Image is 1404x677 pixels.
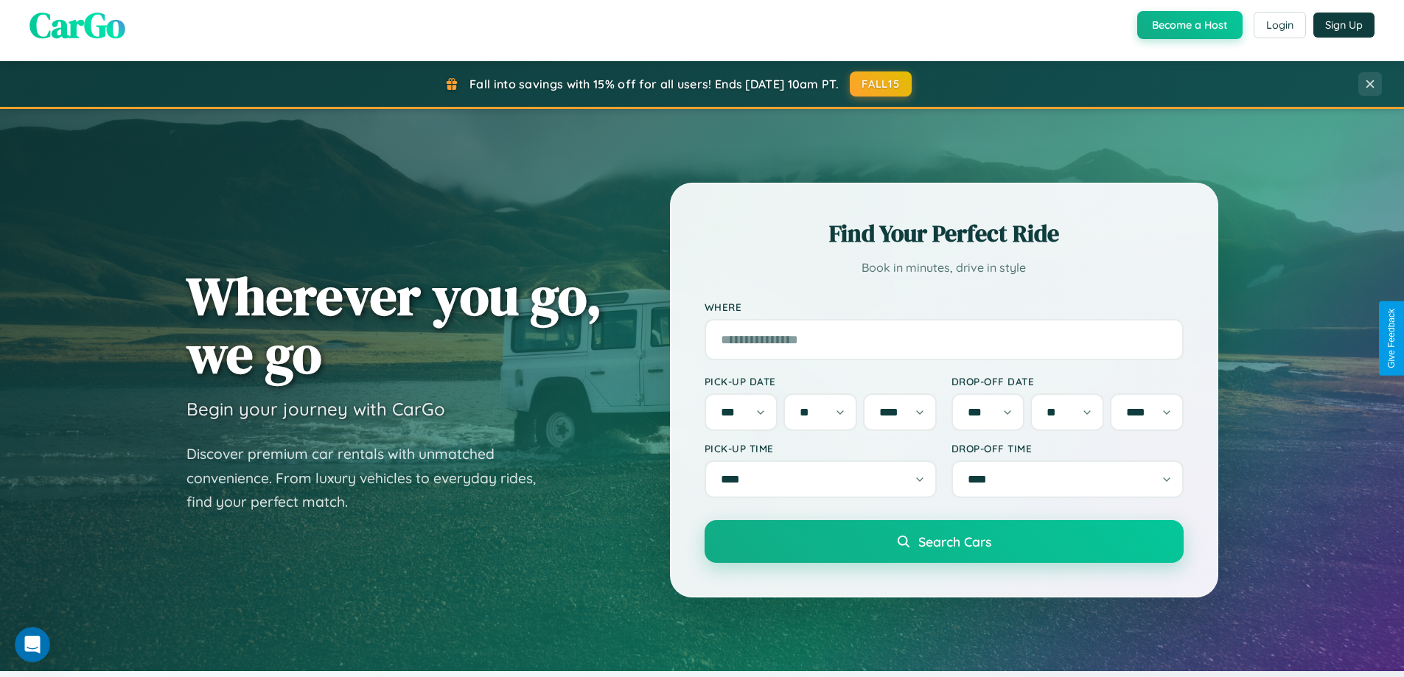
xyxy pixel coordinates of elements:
button: Login [1254,12,1306,38]
span: Fall into savings with 15% off for all users! Ends [DATE] 10am PT. [469,77,839,91]
span: Search Cars [918,533,991,550]
button: Become a Host [1137,11,1243,39]
button: Sign Up [1313,13,1375,38]
p: Book in minutes, drive in style [705,257,1184,278]
button: FALL15 [850,71,912,97]
h1: Wherever you go, we go [186,267,602,383]
label: Drop-off Date [951,375,1184,387]
iframe: Intercom live chat [15,627,50,662]
p: Discover premium car rentals with unmatched convenience. From luxury vehicles to everyday rides, ... [186,442,555,514]
button: Search Cars [705,520,1184,563]
h2: Find Your Perfect Ride [705,217,1184,250]
h3: Begin your journey with CarGo [186,398,445,420]
div: Give Feedback [1386,309,1397,368]
label: Drop-off Time [951,442,1184,455]
label: Pick-up Time [705,442,937,455]
label: Where [705,301,1184,313]
span: CarGo [29,1,125,49]
label: Pick-up Date [705,375,937,387]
